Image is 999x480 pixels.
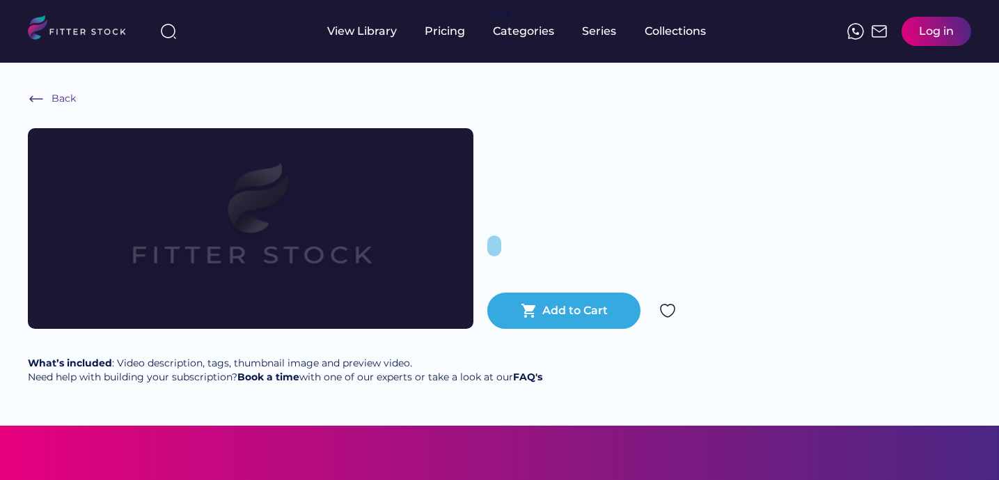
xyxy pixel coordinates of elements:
div: fvck [493,7,511,21]
img: Group%201000002324.svg [659,302,676,319]
img: Frame%2051.svg [871,23,888,40]
button: shopping_cart [521,302,537,319]
img: meteor-icons_whatsapp%20%281%29.svg [847,23,864,40]
img: Frame%20%286%29.svg [28,91,45,107]
strong: What’s included [28,357,112,369]
div: Log in [919,24,954,39]
img: LOGO.svg [28,15,138,44]
div: View Library [327,24,397,39]
img: Frame%2079%20%281%29.svg [72,128,429,329]
div: : Video description, tags, thumbnail image and preview video. Need help with building your subscr... [28,357,542,384]
div: Collections [645,24,706,39]
a: Book a time [237,371,299,383]
div: Series [582,24,617,39]
img: search-normal%203.svg [160,23,177,40]
div: Categories [493,24,554,39]
div: Add to Cart [542,303,608,318]
div: Pricing [425,24,465,39]
a: FAQ's [513,371,542,383]
div: Back [52,92,76,106]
